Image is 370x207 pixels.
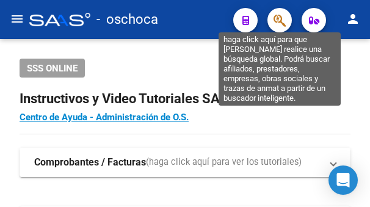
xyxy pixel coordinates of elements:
span: SSS ONLINE [27,63,78,74]
h2: Instructivos y Video Tutoriales SAAS [20,87,350,111]
strong: Comprobantes / Facturas [34,156,146,169]
span: (haga click aquí para ver los tutoriales) [146,156,302,169]
mat-icon: menu [10,12,24,26]
button: SSS ONLINE [20,59,85,78]
mat-expansion-panel-header: Comprobantes / Facturas(haga click aquí para ver los tutoriales) [20,148,350,177]
mat-icon: person [346,12,360,26]
div: Open Intercom Messenger [328,165,358,195]
a: Centro de Ayuda - Administración de O.S. [20,112,189,123]
span: - oschoca [96,6,158,33]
